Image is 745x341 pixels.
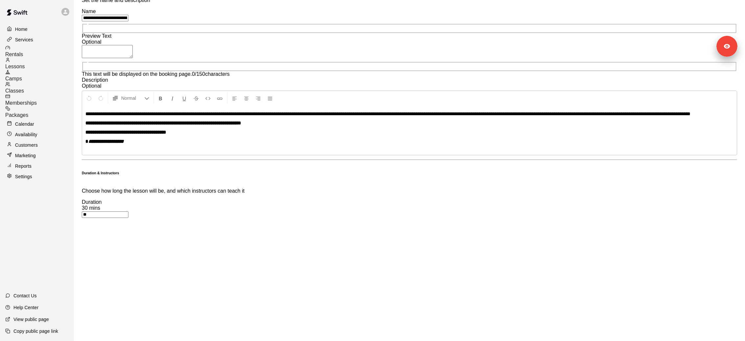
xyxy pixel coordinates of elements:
span: Normal [121,95,144,101]
p: Home [15,26,28,32]
h6: Duration & Instructors [82,171,119,175]
a: Reports [5,161,69,171]
a: Camps [5,70,74,82]
p: Services [15,36,33,43]
div: 30 mins [82,205,737,211]
a: Availability [5,130,69,139]
p: Copy public page link [13,328,58,334]
p: Calendar [15,121,34,127]
a: Home [5,24,69,34]
span: Camps [5,76,22,81]
label: Duration [82,199,102,205]
p: Customers [15,142,38,148]
span: This text will be displayed on the booking page. [82,71,192,77]
p: Marketing [15,152,36,159]
a: Marketing [5,151,69,160]
a: Classes [5,82,74,94]
p: View public page [13,316,49,323]
a: Services [5,35,69,45]
button: Right Align [253,92,264,104]
span: Optional [82,83,102,89]
span: Lessons [5,64,25,69]
button: Undo [83,92,95,104]
button: Justify Align [264,92,276,104]
span: Rentals [5,52,23,57]
p: Contact Us [13,292,37,299]
p: Help Center [13,304,38,311]
label: Description [82,77,108,83]
label: Preview Text [82,33,111,39]
button: Format Underline [179,92,190,104]
a: Lessons [5,57,74,70]
p: Availability [15,131,37,138]
a: Calendar [5,119,69,129]
a: Customers [5,140,69,150]
button: Redo [95,92,106,104]
a: Packages [5,106,74,118]
button: Formatting Options [109,92,152,104]
label: Name [82,9,96,14]
span: Classes [5,88,24,94]
span: Optional [82,39,102,45]
button: Format Italics [167,92,178,104]
button: Insert Code [202,92,214,104]
p: Reports [15,163,32,169]
a: Rentals [5,45,74,57]
button: Format Strikethrough [191,92,202,104]
span: Packages [5,112,28,118]
a: Memberships [5,94,74,106]
span: 0 / 150 characters [192,71,230,77]
p: Settings [15,173,32,180]
button: Insert Link [214,92,225,104]
span: Memberships [5,100,37,106]
button: Center Align [241,92,252,104]
p: Choose how long the lesson will be, and which instructors can teach it [82,188,737,194]
a: Settings [5,172,69,181]
button: Left Align [229,92,240,104]
button: Format Bold [155,92,166,104]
